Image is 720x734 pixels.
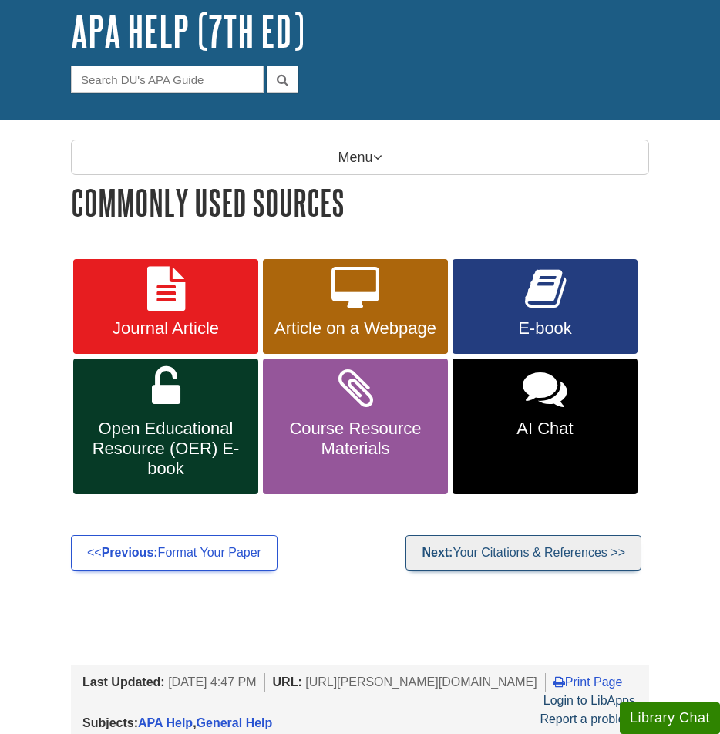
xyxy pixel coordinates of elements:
a: APA Help (7th Ed) [71,7,304,55]
a: APA Help [138,716,193,729]
input: Search DU's APA Guide [71,66,264,93]
strong: Previous: [102,546,158,559]
span: Article on a Webpage [274,318,436,338]
a: Next:Your Citations & References >> [405,535,641,571]
a: E-book [453,259,638,355]
button: Library Chat [620,702,720,734]
span: [DATE] 4:47 PM [168,675,256,689]
span: , [138,716,272,729]
span: Open Educational Resource (OER) E-book [85,419,247,479]
a: Print Page [553,675,623,689]
a: <<Previous:Format Your Paper [71,535,278,571]
span: AI Chat [464,419,626,439]
p: Menu [71,140,649,175]
a: Report a problem [540,712,635,726]
span: Last Updated: [82,675,165,689]
a: Open Educational Resource (OER) E-book [73,359,258,494]
i: Print Page [553,675,565,688]
span: URL: [273,675,302,689]
span: Journal Article [85,318,247,338]
a: Article on a Webpage [263,259,448,355]
span: [URL][PERSON_NAME][DOMAIN_NAME] [305,675,537,689]
a: AI Chat [453,359,638,494]
a: Journal Article [73,259,258,355]
a: Course Resource Materials [263,359,448,494]
strong: Next: [422,546,453,559]
span: E-book [464,318,626,338]
span: Subjects: [82,716,138,729]
a: General Help [197,716,273,729]
h1: Commonly Used Sources [71,183,649,222]
a: Login to LibApps [543,694,635,707]
span: Course Resource Materials [274,419,436,459]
